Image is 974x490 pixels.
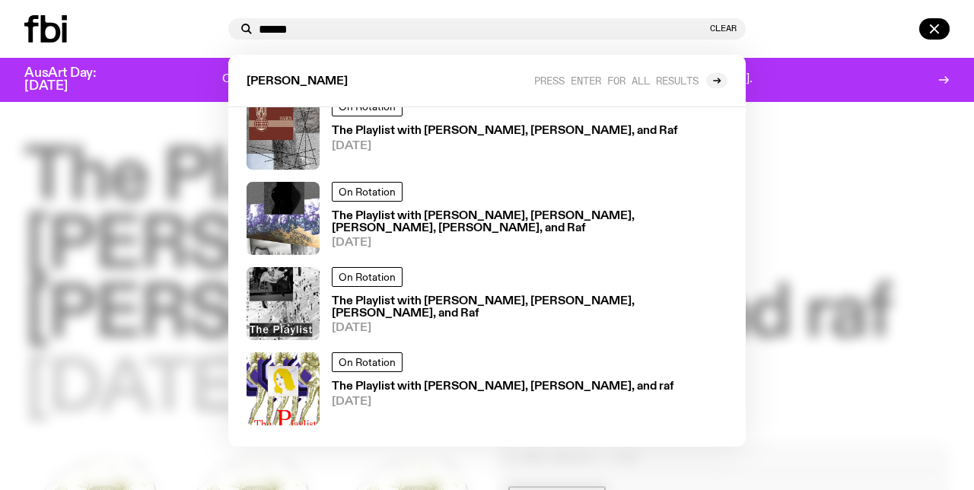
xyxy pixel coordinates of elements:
[240,176,734,261] a: On RotationThe Playlist with [PERSON_NAME], [PERSON_NAME], [PERSON_NAME], [PERSON_NAME], and Raf[...
[332,141,678,152] span: [DATE]
[24,67,122,93] h3: AusArt Day: [DATE]
[332,323,727,334] span: [DATE]
[240,261,734,346] a: On RotationThe Playlist with [PERSON_NAME], [PERSON_NAME], [PERSON_NAME], and Raf[DATE]
[332,237,727,249] span: [DATE]
[332,211,727,234] h3: The Playlist with [PERSON_NAME], [PERSON_NAME], [PERSON_NAME], [PERSON_NAME], and Raf
[332,296,727,319] h3: The Playlist with [PERSON_NAME], [PERSON_NAME], [PERSON_NAME], and Raf
[240,91,734,176] a: On RotationThe Playlist with [PERSON_NAME], [PERSON_NAME], and Raf[DATE]
[710,24,737,33] button: Clear
[534,75,699,86] span: Press enter for all results
[222,73,753,87] p: One day. One community. One frequency worth fighting for. Donate to support [DOMAIN_NAME].
[332,381,674,393] h3: The Playlist with [PERSON_NAME], [PERSON_NAME], and raf
[534,73,727,88] a: Press enter for all results
[332,126,678,137] h3: The Playlist with [PERSON_NAME], [PERSON_NAME], and Raf
[332,396,674,408] span: [DATE]
[240,346,734,431] a: On RotationThe Playlist with [PERSON_NAME], [PERSON_NAME], and raf[DATE]
[247,76,348,87] span: [PERSON_NAME]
